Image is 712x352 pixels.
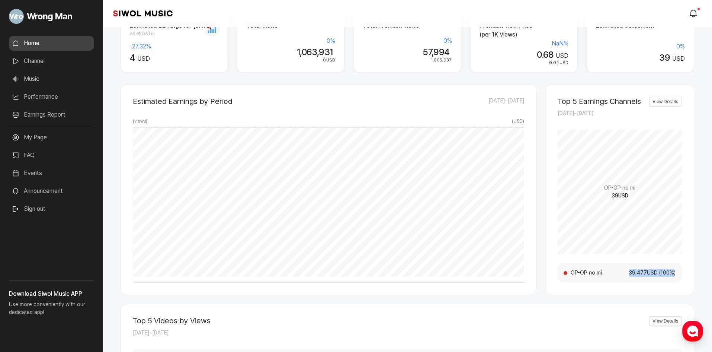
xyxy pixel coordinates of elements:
[596,42,685,51] div: 0 %
[62,248,84,254] span: Messages
[623,269,658,277] span: 39.477 USD
[363,37,452,45] div: 0 %
[423,47,449,57] span: 57,994
[130,52,135,63] span: 4
[133,118,147,124] span: ( views )
[9,89,94,104] a: Performance
[596,53,685,63] div: USD
[9,54,94,69] a: Channel
[246,37,335,45] div: 0 %
[246,57,335,64] div: USD
[9,184,94,199] a: Announcement
[687,6,702,21] a: modal.notifications
[130,30,219,37] span: As of [DATE]
[27,10,72,23] span: Wrong Man
[96,236,143,255] a: Settings
[9,298,94,322] p: Use more conveniently with our dedicated app!
[649,97,682,107] a: View Details
[480,50,568,60] div: USD
[133,97,232,106] h2: Estimated Earnings by Period
[9,202,48,216] button: Sign out
[549,60,559,65] span: 0.04
[9,130,94,145] a: My Page
[604,184,635,192] span: OP-OP no mi
[558,110,593,116] span: [DATE] ~ [DATE]
[2,236,49,255] a: Home
[133,330,169,336] span: [DATE] ~ [DATE]
[9,72,94,86] a: Music
[649,316,682,326] a: View Details
[558,97,641,106] h2: Top 5 Earnings Channels
[130,53,219,63] div: USD
[512,118,524,124] span: ( USD )
[110,247,128,253] span: Settings
[537,49,554,60] span: 0.68
[612,192,628,200] span: 39 USD
[9,107,94,122] a: Earnings Report
[9,166,94,181] a: Events
[480,60,568,66] div: USD
[9,6,94,27] a: Go to My Profile
[488,97,524,106] span: [DATE] ~ [DATE]
[323,57,326,63] span: 0
[49,236,96,255] a: Messages
[658,269,676,277] span: ( 100 %)
[9,289,94,298] h3: Download Siwol Music APP
[297,47,333,57] span: 1,063,931
[570,269,623,277] span: OP-OP no mi
[659,52,670,63] span: 39
[480,30,568,39] p: (per 1K Views)
[480,39,568,48] div: NaN %
[431,57,451,63] span: 1,005,937
[9,148,94,163] a: FAQ
[19,247,32,253] span: Home
[133,316,211,325] h2: Top 5 Videos by Views
[9,36,94,51] a: Home
[130,42,219,51] div: -27.32 %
